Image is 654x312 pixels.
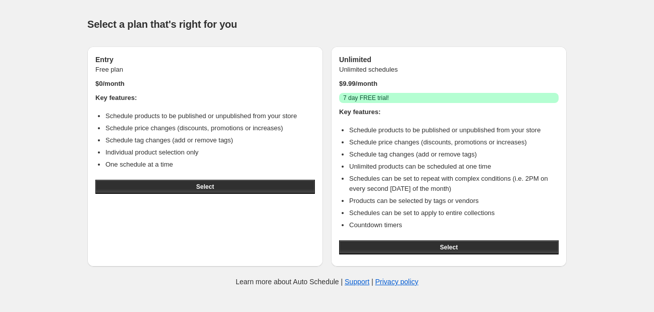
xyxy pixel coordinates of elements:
p: Learn more about Auto Schedule | | [236,277,418,287]
a: Privacy policy [375,278,419,286]
h3: Entry [95,55,315,65]
p: Unlimited schedules [339,65,559,75]
button: Select [339,240,559,254]
h4: Key features: [95,93,315,103]
h1: Select a plan that's right for you [87,18,567,30]
a: Support [345,278,369,286]
li: One schedule at a time [105,160,315,170]
button: Select [95,180,315,194]
li: Schedule products to be published or unpublished from your store [105,111,315,121]
li: Individual product selection only [105,147,315,158]
span: Select [440,243,458,251]
li: Schedule tag changes (add or remove tags) [105,135,315,145]
span: Select [196,183,214,191]
h3: Unlimited [339,55,559,65]
li: Schedule tag changes (add or remove tags) [349,149,559,160]
li: Schedule price changes (discounts, promotions or increases) [349,137,559,147]
li: Products can be selected by tags or vendors [349,196,559,206]
li: Schedule products to be published or unpublished from your store [349,125,559,135]
li: Schedules can be set to apply to entire collections [349,208,559,218]
li: Countdown timers [349,220,559,230]
p: $ 9.99 /month [339,79,559,89]
p: Free plan [95,65,315,75]
h4: Key features: [339,107,559,117]
span: 7 day FREE trial! [343,94,389,102]
li: Schedule price changes (discounts, promotions or increases) [105,123,315,133]
p: $ 0 /month [95,79,315,89]
li: Schedules can be set to repeat with complex conditions (i.e. 2PM on every second [DATE] of the mo... [349,174,559,194]
li: Unlimited products can be scheduled at one time [349,162,559,172]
